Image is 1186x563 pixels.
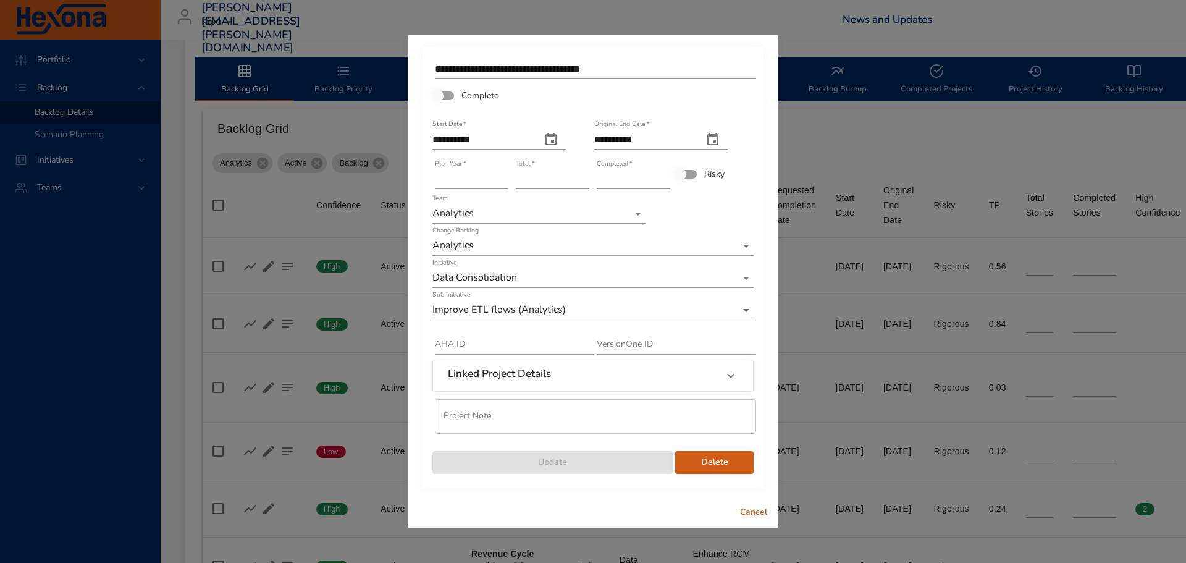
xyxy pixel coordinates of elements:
label: Sub Initiative [432,291,470,298]
h6: Linked Project Details [448,368,551,380]
label: Team [432,195,448,201]
span: Risky [704,167,725,180]
span: Delete [685,455,744,470]
span: Complete [461,89,498,102]
div: Analytics [432,236,754,256]
div: Improve ETL flows (Analytics) [432,300,754,320]
div: Analytics [432,204,646,224]
button: Cancel [734,501,773,524]
label: Initiative [432,259,456,266]
label: Plan Year [435,160,466,167]
label: Change Backlog [432,227,479,234]
label: Start Date [432,121,466,127]
div: Linked Project Details [433,360,753,391]
button: start date [536,125,566,155]
div: Data Consolidation [432,268,754,288]
label: Total [516,160,534,167]
button: original end date [698,125,728,155]
label: Completed [597,160,633,167]
label: Original End Date [594,121,649,127]
button: Delete [675,451,754,474]
span: Cancel [739,505,768,520]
